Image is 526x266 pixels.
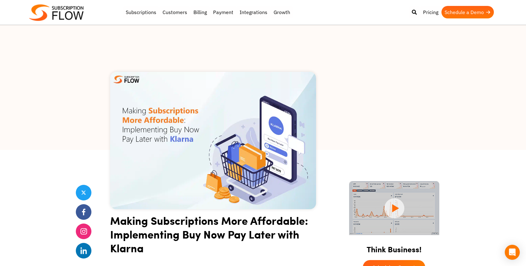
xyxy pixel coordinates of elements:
[159,6,190,18] a: Customers
[210,6,236,18] a: Payment
[29,4,84,21] img: Subscriptionflow
[110,214,316,259] h1: Making Subscriptions More Affordable: Implementing Buy Now Pay Later with Klarna
[505,245,520,260] div: Open Intercom Messenger
[236,6,270,18] a: Integrations
[420,6,441,18] a: Pricing
[349,181,439,235] img: intro video
[190,6,210,18] a: Billing
[123,6,159,18] a: Subscriptions
[441,6,494,18] a: Schedule a Demo
[110,72,316,209] img: Buy Now Pay Later with Klarna
[270,6,293,18] a: Growth
[338,237,450,257] h2: Think Business!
